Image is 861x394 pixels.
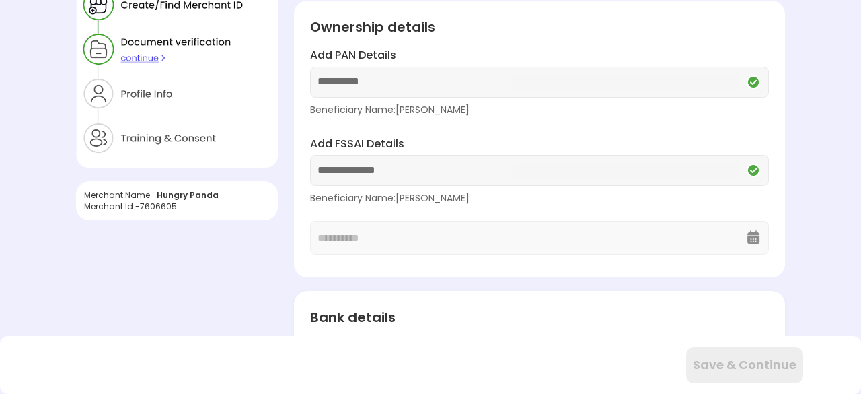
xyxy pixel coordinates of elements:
label: Add PAN Details [310,48,769,63]
div: Ownership details [310,17,769,37]
img: Q2VREkDUCX-Nh97kZdnvclHTixewBtwTiuomQU4ttMKm5pUNxe9W_NURYrLCGq_Mmv0UDstOKswiepyQhkhj-wqMpwXa6YfHU... [745,162,761,178]
span: Hungry Panda [157,189,219,201]
div: Bank details [310,307,769,327]
div: Merchant Id - 7606605 [84,201,270,212]
label: Add FSSAI Details [310,137,769,152]
div: Beneficiary Name: [PERSON_NAME] [310,103,769,117]
button: Save & Continue [686,347,803,383]
div: Merchant Name - [84,189,270,201]
img: Q2VREkDUCX-Nh97kZdnvclHTixewBtwTiuomQU4ttMKm5pUNxe9W_NURYrLCGq_Mmv0UDstOKswiepyQhkhj-wqMpwXa6YfHU... [745,74,761,90]
div: Beneficiary Name: [PERSON_NAME] [310,191,769,205]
